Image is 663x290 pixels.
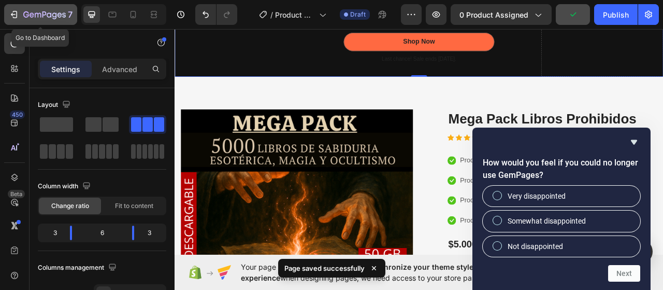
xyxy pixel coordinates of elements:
button: 7 [4,4,77,25]
div: $5.000,00 [347,270,402,288]
span: Fit to content [115,201,153,211]
div: Layout [38,98,73,112]
div: How would you feel if you could no longer use GemPages? [483,136,640,282]
p: Product Benefit 1 [363,165,427,180]
p: Product Benefit 2 [363,190,427,205]
p: 7 [68,8,73,21]
p: Row [50,37,138,49]
span: Change ratio [51,201,89,211]
div: 6 [80,226,124,240]
div: 3 [142,226,164,240]
div: 450 [10,111,25,119]
p: Advanced [102,64,137,75]
span: Product Page - [DATE] 02:18:04 [275,9,315,20]
div: Publish [603,9,629,20]
p: No compare price [410,276,459,282]
h2: How would you feel if you could no longer use GemPages? [483,157,640,182]
p: Product Benefit 3 [363,216,427,231]
span: / [270,9,273,20]
p: No discount [472,274,507,284]
p: 6000+ Clients satisfaits [402,136,487,151]
button: Publish [594,4,638,25]
div: 3 [40,226,62,240]
div: Column width [38,179,93,194]
button: 0 product assigned [451,4,552,25]
span: Somewhat disappointed [508,216,586,226]
span: 0 product assigned [459,9,528,20]
span: Your page is password protected. To when designing pages, we need access to your store password. [241,261,572,283]
span: Not disappointed [508,241,563,252]
button: Next question [608,265,640,282]
p: Product Benefit 4 [363,241,427,256]
div: Columns management [38,261,119,275]
button: Hide survey [628,136,640,148]
div: Beta [8,190,25,198]
div: How would you feel if you could no longer use GemPages? [483,186,640,257]
p: Page saved successfully [284,263,365,273]
div: Undo/Redo [195,4,237,25]
h2: Mega Pack Libros Prohibidos [347,107,614,132]
span: Draft [350,10,366,19]
span: Very disappointed [508,191,566,201]
iframe: Design area [175,25,663,259]
p: Settings [51,64,80,75]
